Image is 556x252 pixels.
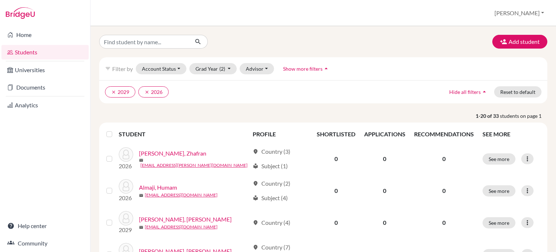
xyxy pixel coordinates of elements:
a: Almaji, Humam [139,183,177,192]
button: See more [483,153,515,165]
span: local_library [253,163,258,169]
button: Advisor [240,63,274,74]
i: clear [144,90,149,95]
i: arrow_drop_up [323,65,330,72]
span: Show more filters [283,66,323,72]
div: Country (2) [253,179,290,188]
a: Help center [1,219,89,233]
span: location_on [253,149,258,154]
th: SEE MORE [478,125,544,143]
button: Show more filtersarrow_drop_up [277,63,336,74]
a: [EMAIL_ADDRESS][DOMAIN_NAME] [145,224,218,230]
th: APPLICATIONS [360,125,410,143]
th: RECOMMENDATIONS [410,125,478,143]
a: Analytics [1,98,89,112]
div: Country (4) [253,218,290,227]
div: Subject (1) [253,162,288,170]
a: [PERSON_NAME], Zhafran [139,149,206,158]
span: mail [139,193,143,198]
i: filter_list [105,66,111,71]
td: 0 [360,143,410,175]
a: Community [1,236,89,251]
button: clear2029 [105,86,135,98]
span: students on page 1 [500,112,547,120]
span: (2) [219,66,225,72]
th: SHORTLISTED [312,125,360,143]
button: Grad Year(2) [189,63,237,74]
div: Subject (4) [253,194,288,202]
button: [PERSON_NAME] [491,6,547,20]
button: Hide all filtersarrow_drop_up [443,86,494,98]
th: PROFILE [248,125,312,143]
i: arrow_drop_up [481,88,488,95]
span: location_on [253,181,258,186]
a: [EMAIL_ADDRESS][DOMAIN_NAME] [145,192,218,198]
span: location_on [253,244,258,250]
button: Add student [492,35,547,49]
i: clear [111,90,116,95]
button: Reset to default [494,86,542,98]
td: 0 [312,175,360,207]
button: Account Status [136,63,186,74]
a: [EMAIL_ADDRESS][PERSON_NAME][DOMAIN_NAME] [140,162,248,169]
a: [PERSON_NAME], [PERSON_NAME] [139,215,232,224]
span: location_on [253,220,258,226]
span: Hide all filters [449,89,481,95]
span: local_library [253,195,258,201]
input: Find student by name... [99,35,189,49]
span: Filter by [112,65,133,72]
div: Country (3) [253,147,290,156]
button: See more [483,217,515,228]
td: 0 [312,143,360,175]
button: See more [483,185,515,197]
p: 0 [414,154,474,163]
img: Adrian, Zhafran [119,147,133,162]
th: STUDENT [119,125,248,143]
a: Home [1,28,89,42]
a: Students [1,45,89,59]
p: 2029 [119,226,133,234]
p: 2026 [119,162,133,170]
td: 0 [360,175,410,207]
strong: 1-20 of 33 [476,112,500,120]
a: Documents [1,80,89,95]
span: mail [139,225,143,230]
img: Antonius, Genevieve Seraphine [119,211,133,226]
img: Almaji, Humam [119,179,133,194]
div: Country (7) [253,243,290,252]
button: clear2026 [138,86,169,98]
a: Universities [1,63,89,77]
p: 0 [414,186,474,195]
span: mail [139,158,143,162]
td: 0 [360,207,410,239]
p: 2026 [119,194,133,202]
td: 0 [312,207,360,239]
p: 0 [414,218,474,227]
img: Bridge-U [6,7,35,19]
